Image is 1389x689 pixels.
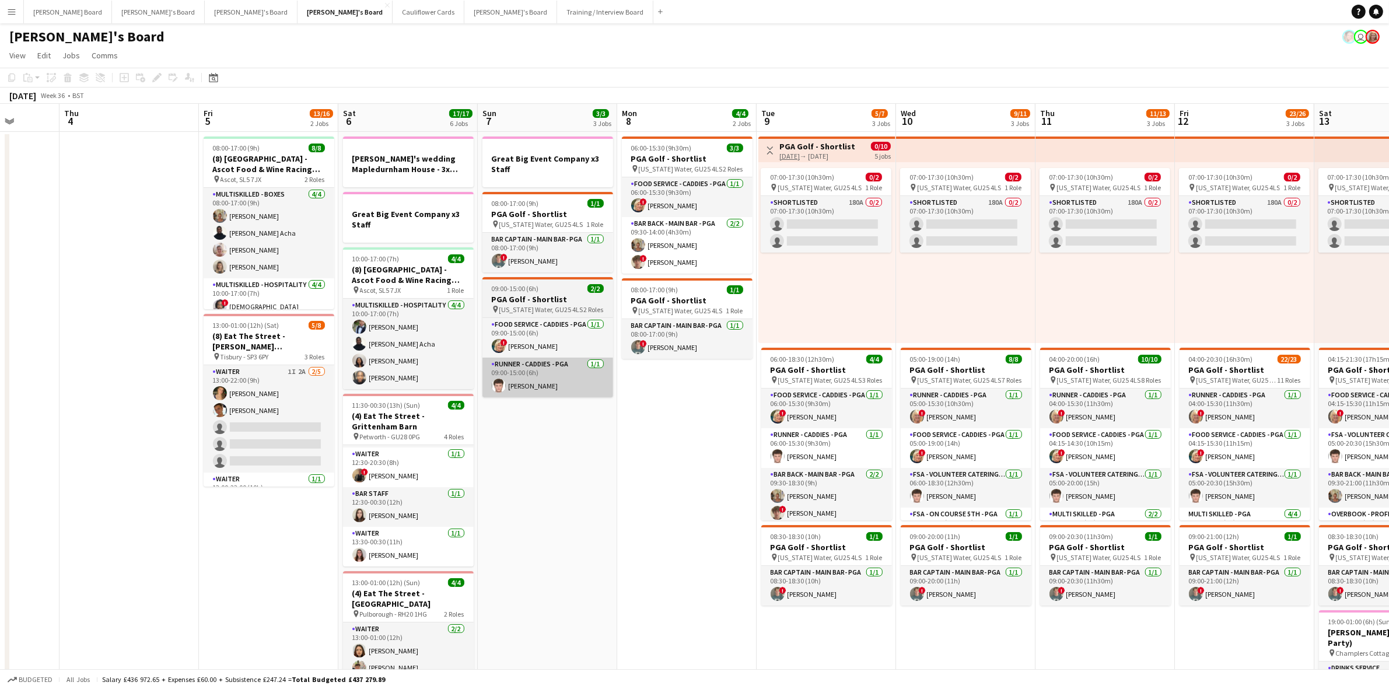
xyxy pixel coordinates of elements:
[33,48,55,63] a: Edit
[92,50,118,61] span: Comms
[292,675,385,684] span: Total Budgeted £437 279.89
[9,28,165,46] h1: [PERSON_NAME]'s Board
[9,50,26,61] span: View
[1354,30,1368,44] app-user-avatar: Kathryn Davies
[58,48,85,63] a: Jobs
[9,90,36,102] div: [DATE]
[298,1,393,23] button: [PERSON_NAME]'s Board
[205,1,298,23] button: [PERSON_NAME]'s Board
[1342,30,1356,44] app-user-avatar: Fran Dancona
[72,91,84,100] div: BST
[102,675,385,684] div: Salary £436 972.65 + Expenses £60.00 + Subsistence £247.24 =
[6,673,54,686] button: Budgeted
[393,1,464,23] button: Cauliflower Cards
[19,676,53,684] span: Budgeted
[24,1,112,23] button: [PERSON_NAME] Board
[62,50,80,61] span: Jobs
[557,1,653,23] button: Training / Interview Board
[87,48,123,63] a: Comms
[1366,30,1380,44] app-user-avatar: Caitlin Simpson-Hodson
[5,48,30,63] a: View
[37,50,51,61] span: Edit
[464,1,557,23] button: [PERSON_NAME]'s Board
[112,1,205,23] button: [PERSON_NAME]'s Board
[39,91,68,100] span: Week 36
[64,675,92,684] span: All jobs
